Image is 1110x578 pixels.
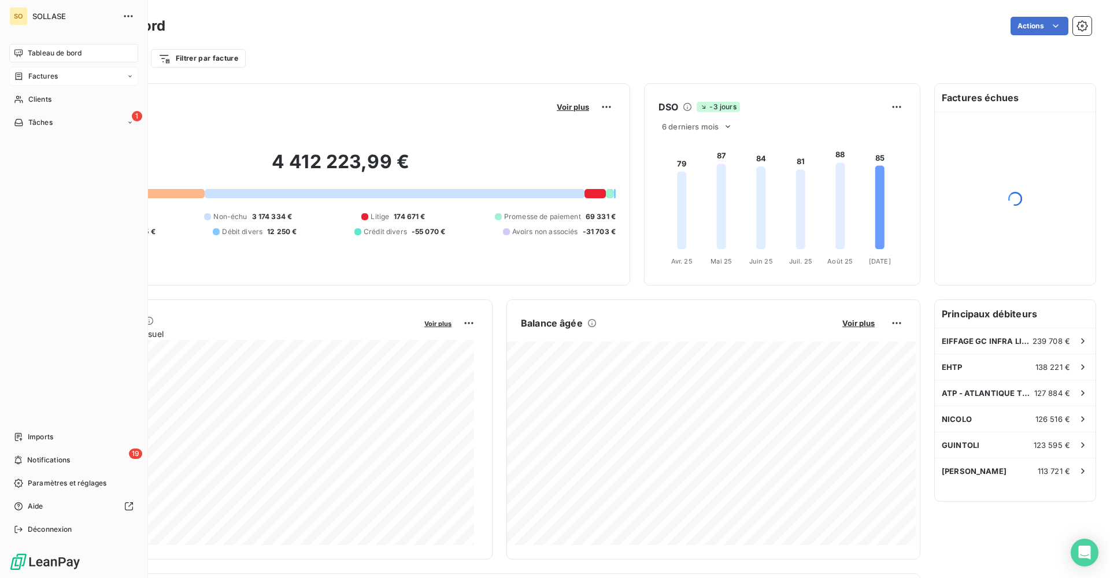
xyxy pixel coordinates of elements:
[364,227,407,237] span: Crédit divers
[942,414,972,424] span: NICOLO
[28,71,58,81] span: Factures
[1035,362,1070,372] span: 138 221 €
[942,440,979,450] span: GUINTOLI
[935,84,1096,112] h6: Factures échues
[942,466,1007,476] span: [PERSON_NAME]
[1071,539,1098,566] div: Open Intercom Messenger
[504,212,581,222] span: Promesse de paiement
[827,257,853,265] tspan: Août 25
[557,102,589,112] span: Voir plus
[151,49,246,68] button: Filtrer par facture
[1035,414,1070,424] span: 126 516 €
[424,320,452,328] span: Voir plus
[1033,336,1070,346] span: 239 708 €
[252,212,293,222] span: 3 174 334 €
[839,318,878,328] button: Voir plus
[697,102,739,112] span: -3 jours
[671,257,693,265] tspan: Avr. 25
[553,102,593,112] button: Voir plus
[789,257,812,265] tspan: Juil. 25
[412,227,445,237] span: -55 070 €
[658,100,678,114] h6: DSO
[28,501,43,512] span: Aide
[27,455,70,465] span: Notifications
[869,257,891,265] tspan: [DATE]
[9,553,81,571] img: Logo LeanPay
[129,449,142,459] span: 19
[711,257,732,265] tspan: Mai 25
[1034,388,1070,398] span: 127 884 €
[942,388,1034,398] span: ATP - ATLANTIQUE TRAVAUX PUBLICS
[28,94,51,105] span: Clients
[512,227,578,237] span: Avoirs non associés
[28,478,106,488] span: Paramètres et réglages
[28,48,82,58] span: Tableau de bord
[222,227,262,237] span: Débit divers
[32,12,116,21] span: SOLLASE
[662,122,719,131] span: 6 derniers mois
[132,111,142,121] span: 1
[586,212,616,222] span: 69 331 €
[65,328,416,340] span: Chiffre d'affaires mensuel
[935,300,1096,328] h6: Principaux débiteurs
[421,318,455,328] button: Voir plus
[28,117,53,128] span: Tâches
[267,227,297,237] span: 12 250 €
[28,524,72,535] span: Déconnexion
[9,497,138,516] a: Aide
[749,257,773,265] tspan: Juin 25
[1011,17,1068,35] button: Actions
[1034,440,1070,450] span: 123 595 €
[942,336,1033,346] span: EIFFAGE GC INFRA LINEAIRES
[371,212,389,222] span: Litige
[942,362,963,372] span: EHTP
[521,316,583,330] h6: Balance âgée
[842,318,875,328] span: Voir plus
[1038,466,1070,476] span: 113 721 €
[213,212,247,222] span: Non-échu
[28,432,53,442] span: Imports
[583,227,616,237] span: -31 703 €
[394,212,425,222] span: 174 671 €
[65,150,616,185] h2: 4 412 223,99 €
[9,7,28,25] div: SO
